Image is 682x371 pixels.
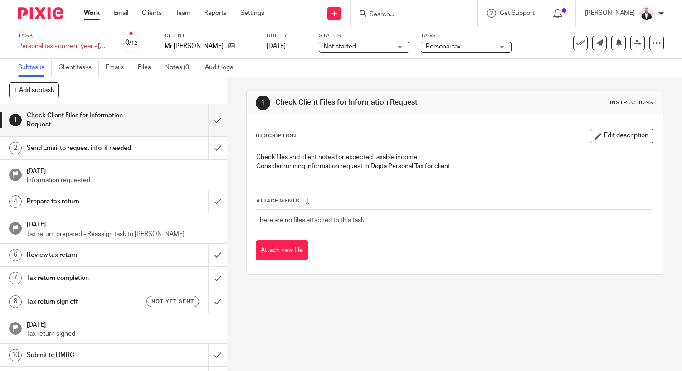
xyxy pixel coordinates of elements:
button: Edit description [590,129,653,143]
h1: Tax return completion [27,271,142,285]
p: Mr [PERSON_NAME] [165,42,224,51]
div: 1 [256,96,270,110]
label: Task [18,32,109,39]
div: 2 [9,142,22,154]
img: _SKY9589-Edit-2.jpeg [639,6,654,21]
p: Tax return signed [27,329,218,338]
div: 10 [9,349,22,361]
a: Subtasks [18,59,52,77]
label: Due by [267,32,307,39]
h1: Send Email to request info, if needed [27,141,142,155]
span: Personal tax [426,43,461,50]
a: Clients [142,9,162,18]
a: Reports [204,9,227,18]
button: Attach new file [256,240,308,260]
div: 1 [9,114,22,126]
h1: [DATE] [27,164,218,176]
a: Emails [106,59,131,77]
p: Information requested [27,176,218,185]
h1: [DATE] [27,318,218,329]
h1: [DATE] [27,218,218,229]
a: Settings [240,9,264,18]
small: /12 [129,41,137,46]
a: Files [138,59,158,77]
a: Work [84,9,100,18]
span: Get Support [500,10,535,16]
label: Tags [421,32,511,39]
div: 6 [9,249,22,261]
span: Not yet sent [151,298,194,305]
label: Client [165,32,255,39]
span: Not started [324,43,356,50]
input: Search [369,11,450,19]
h1: Check Client Files for Information Request [27,109,142,132]
div: 4 [9,195,22,208]
button: + Add subtask [9,82,59,98]
div: Personal tax - current year - [DATE]-[DATE] [18,42,109,51]
div: Personal tax - current year - 2025-2026 [18,42,109,51]
label: Status [319,32,409,39]
h1: Submit to HMRC [27,348,142,362]
h1: Tax return sign off [27,295,142,308]
div: 7 [9,272,22,284]
a: Team [175,9,190,18]
a: Notes (0) [165,59,198,77]
div: Instructions [610,99,653,106]
span: Attachments [256,198,300,203]
span: There are no files attached to this task. [256,217,365,223]
h1: Review tax return [27,248,142,262]
div: 8 [9,295,22,308]
p: Description [256,132,296,140]
div: 0 [125,38,137,48]
a: Audit logs [205,59,240,77]
a: Client tasks [58,59,99,77]
h1: Check Client Files for Information Request [275,98,474,107]
p: Check files and client notes for expected taxable income [256,153,653,162]
p: Tax return prepared - Reassign task to [PERSON_NAME] [27,230,218,239]
img: Pixie [18,7,63,19]
a: Email [113,9,128,18]
h1: Prepare tax return [27,195,142,208]
span: [DATE] [267,43,286,49]
p: Consider running information request in Digita Personal Tax for client [256,162,653,171]
p: [PERSON_NAME] [585,9,635,18]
